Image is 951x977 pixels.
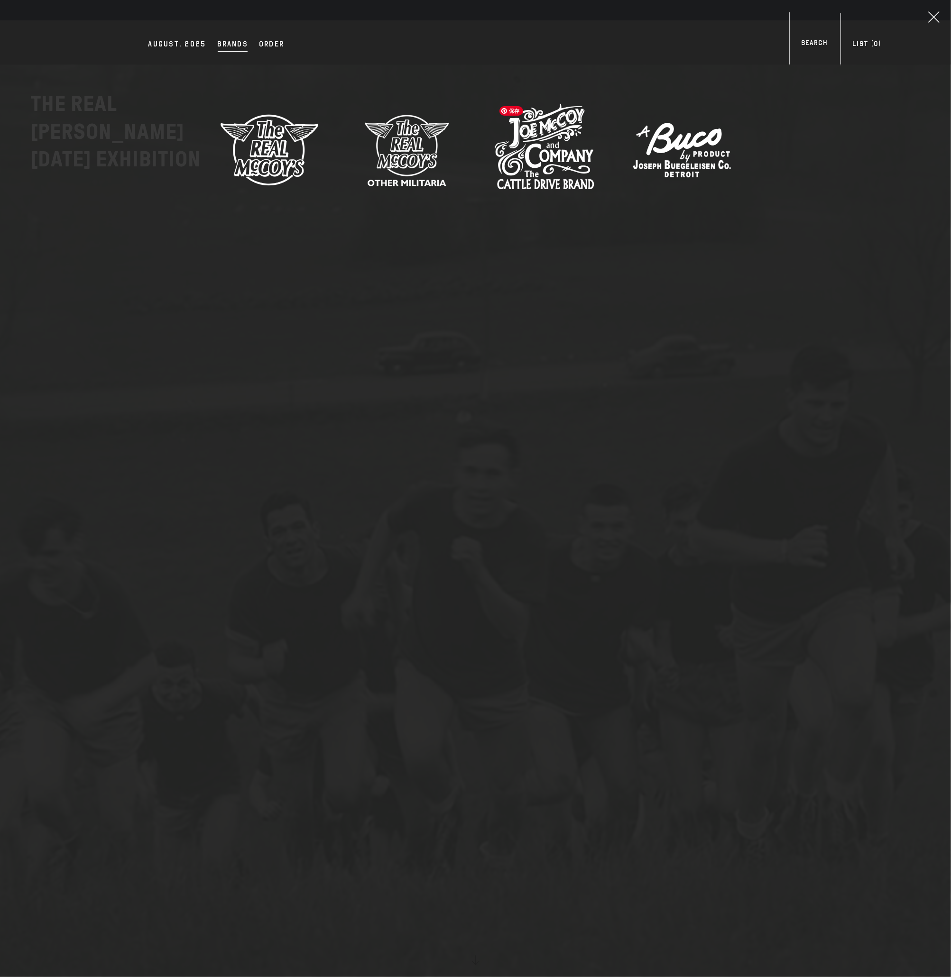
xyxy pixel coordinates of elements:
img: menu_joe-mccoy_500x.png [495,100,594,200]
a: AUGUST. 2025 [144,38,211,52]
a: Order [254,38,289,52]
span: 保存 [499,106,523,116]
img: menu_other-militaria_500x.png [357,100,457,200]
a: Search [789,38,839,51]
div: Search [801,38,827,51]
img: menu_the-real-mccoys_500x.png [220,100,319,200]
a: List (0) [840,39,893,52]
div: AUGUST. 2025 [148,38,206,52]
span: 0 [874,40,878,48]
div: Brands [218,38,248,52]
img: menu_buco_500x.png [632,100,732,200]
div: List ( ) [852,39,881,52]
div: Order [259,38,284,52]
